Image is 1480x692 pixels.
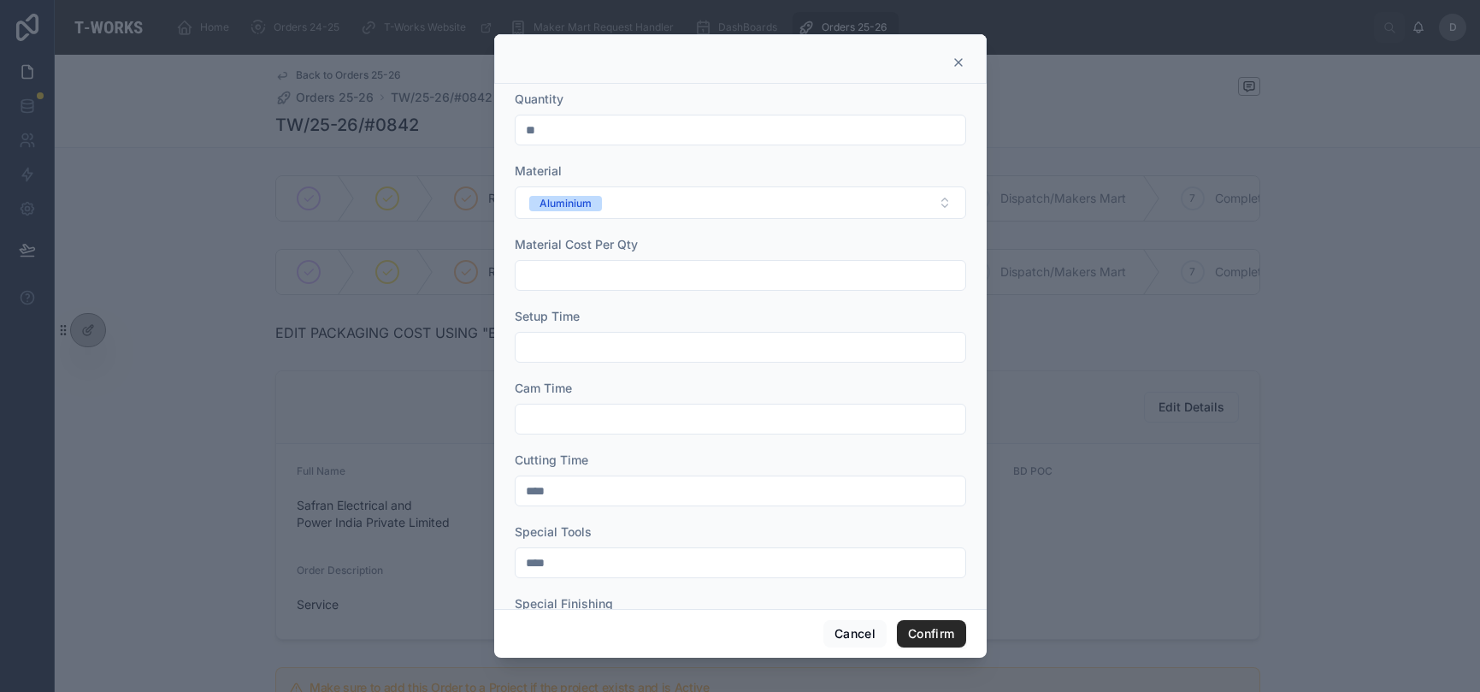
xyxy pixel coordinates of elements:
[515,237,638,251] span: Material Cost Per Qty
[897,620,965,648] button: Confirm
[823,620,887,648] button: Cancel
[515,186,966,219] button: Select Button
[515,452,588,467] span: Cutting Time
[540,196,592,211] div: Aluminium
[515,309,580,323] span: Setup Time
[515,92,563,106] span: Quantity
[515,596,613,611] span: Special Finishing
[515,381,572,395] span: Cam Time
[515,163,562,178] span: Material
[515,524,592,539] span: Special Tools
